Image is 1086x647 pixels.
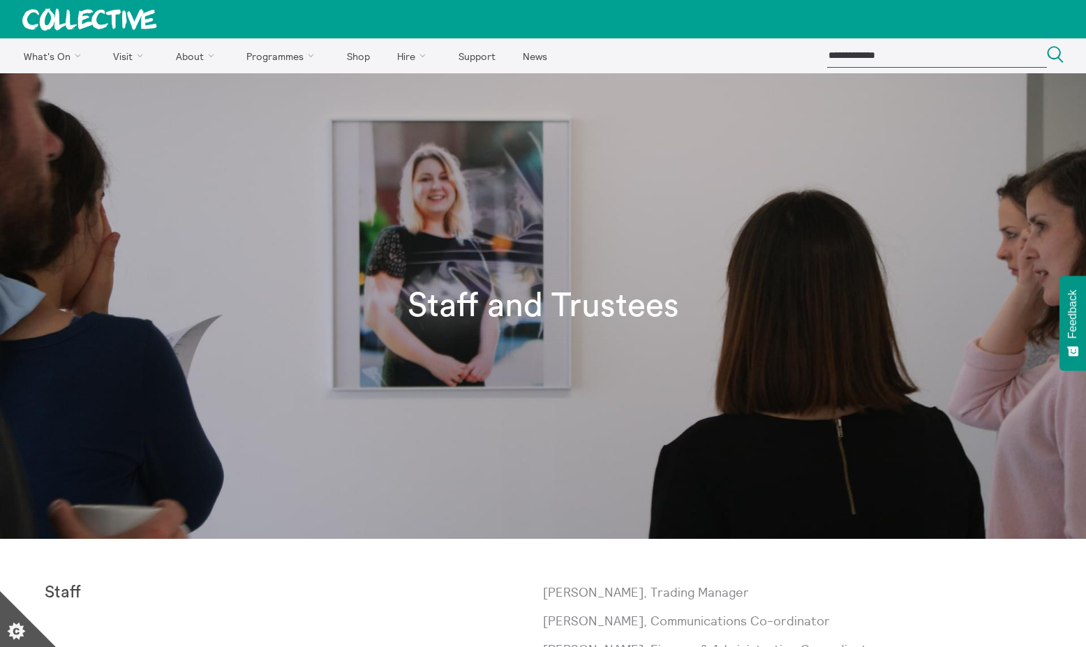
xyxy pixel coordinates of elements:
[163,38,232,73] a: About
[235,38,332,73] a: Programmes
[11,38,98,73] a: What's On
[543,612,1041,630] p: [PERSON_NAME], Communications Co-ordinator
[510,38,559,73] a: News
[334,38,382,73] a: Shop
[45,584,81,601] strong: Staff
[1066,290,1079,339] span: Feedback
[101,38,161,73] a: Visit
[543,583,1041,601] p: [PERSON_NAME], Trading Manager
[385,38,444,73] a: Hire
[1059,276,1086,371] button: Feedback - Show survey
[446,38,507,73] a: Support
